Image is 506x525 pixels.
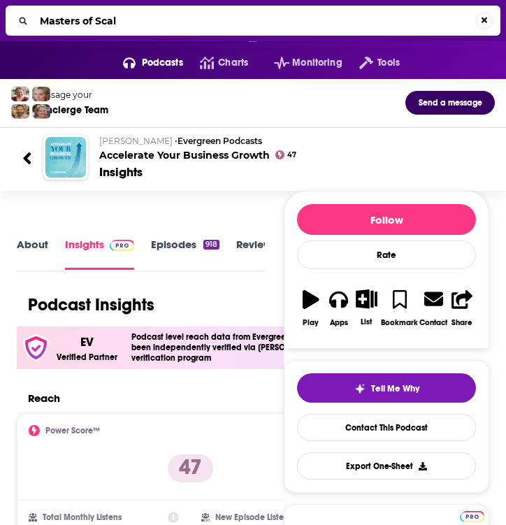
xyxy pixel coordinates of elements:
div: Play [303,318,319,327]
div: List [361,317,372,326]
a: Contact This Podcast [297,414,476,441]
img: tell me why sparkle [354,383,366,394]
img: Jules Profile [32,87,50,101]
h4: Podcast level reach data from Evergreen podcasts has been independently verified via [PERSON_NAME... [131,332,359,364]
h1: Podcast Insights [28,294,154,315]
h2: Power Score™ [45,426,100,436]
button: Export One-Sheet [297,452,476,480]
div: Message your [34,89,108,100]
button: Play [297,280,325,336]
a: Evergreen Podcasts [178,136,262,146]
button: Share [448,280,476,336]
button: Apps [325,280,353,336]
p: EV [80,334,94,350]
a: Reviews [236,238,292,269]
span: Tell Me Why [371,383,419,394]
div: Share [451,318,472,327]
a: Episodes918 [151,238,219,269]
h2: Total Monthly Listens [43,512,122,522]
p: 47 [168,454,213,482]
h2: Accelerate Your Business Growth [99,136,484,161]
img: Barbara Profile [32,104,50,119]
button: tell me why sparkleTell Me Why [297,373,476,403]
img: Podchaser Pro [110,240,134,251]
span: [PERSON_NAME] [99,136,173,146]
span: Podcasts [142,53,183,73]
span: Charts [218,53,248,73]
h2: Reach [28,391,60,405]
span: Monitoring [292,53,342,73]
h5: Verified Partner [57,353,117,361]
img: Jon Profile [11,104,29,119]
div: Rate [297,240,476,269]
button: Follow [297,204,476,235]
a: Contact [419,280,448,336]
a: InsightsPodchaser Pro [65,238,134,269]
button: Bookmark [380,280,419,336]
span: • [175,136,262,146]
button: open menu [342,52,400,74]
div: Apps [330,318,348,327]
img: Accelerate Your Business Growth [45,137,86,178]
a: Pro website [460,509,484,522]
a: Charts [183,52,248,74]
button: open menu [106,52,183,74]
button: List [353,280,381,335]
img: Podchaser Pro [460,511,484,522]
a: About [17,238,48,269]
span: 47 [287,152,296,158]
span: Tools [377,53,400,73]
div: Bookmark [381,318,418,327]
div: Search... [6,6,500,36]
div: 918 [203,240,219,250]
div: Insights [99,164,143,180]
img: Sydney Profile [11,87,29,101]
div: Contact [419,317,447,327]
div: Concierge Team [34,104,108,116]
img: verfied icon [22,334,50,361]
button: open menu [257,52,342,74]
button: Send a message [405,91,495,115]
input: Search... [34,10,476,32]
h2: New Episode Listens [215,512,292,522]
